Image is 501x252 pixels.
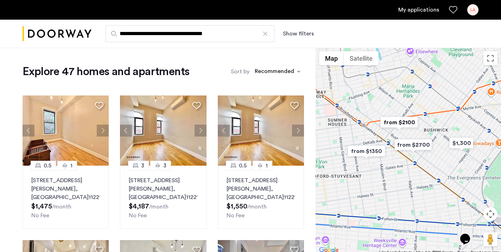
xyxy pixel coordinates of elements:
[231,67,249,76] label: Sort by
[247,204,267,210] sub: /month
[378,114,421,130] div: from $2100
[218,166,304,229] a: 0.51[STREET_ADDRESS][PERSON_NAME], [GEOGRAPHIC_DATA]11221No Fee
[467,4,478,15] div: LA
[31,203,52,210] span: $1,475
[129,203,149,210] span: $4,187
[163,161,166,170] span: 3
[227,203,247,210] span: $1,550
[457,224,480,245] iframe: chat widget
[23,125,34,137] button: Previous apartment
[292,125,304,137] button: Next apartment
[483,207,497,221] button: Map camera controls
[483,232,497,246] button: Drag Pegman onto the map to open Street View
[266,161,268,170] span: 1
[106,25,274,42] input: Apartment Search
[283,29,314,38] button: Show or hide filters
[44,161,51,170] span: 0.5
[195,125,207,137] button: Next apartment
[218,95,304,166] img: 2016_638508057423839647.jpeg
[227,176,295,201] p: [STREET_ADDRESS][PERSON_NAME] 11221
[141,161,144,170] span: 3
[344,51,379,65] button: Show satellite imagery
[70,161,72,170] span: 1
[97,125,109,137] button: Next apartment
[227,213,245,218] span: No Fee
[218,125,230,137] button: Previous apartment
[52,204,71,210] sub: /month
[120,95,207,166] img: 2016_638508057423839647.jpeg
[345,143,388,159] div: from $1350
[319,51,344,65] button: Show street map
[449,6,457,14] a: Favorites
[31,176,100,201] p: [STREET_ADDRESS][PERSON_NAME] 11221
[23,166,109,229] a: 0.51[STREET_ADDRESS][PERSON_NAME], [GEOGRAPHIC_DATA]11221No Fee
[120,125,132,137] button: Previous apartment
[392,137,435,153] div: from $2700
[129,213,147,218] span: No Fee
[254,67,294,77] div: Recommended
[120,166,206,229] a: 33[STREET_ADDRESS][PERSON_NAME], [GEOGRAPHIC_DATA]11221No Fee
[23,21,91,47] img: logo
[23,65,189,79] h1: Explore 47 homes and apartments
[446,135,476,151] div: $1,300
[239,161,247,170] span: 0.5
[129,176,197,201] p: [STREET_ADDRESS][PERSON_NAME] 11221
[149,204,169,210] sub: /month
[31,213,49,218] span: No Fee
[23,95,109,166] img: 2016_638508057422366955.jpeg
[398,6,439,14] a: My application
[23,21,91,47] a: Cazamio logo
[483,51,497,65] button: Toggle fullscreen view
[251,65,304,78] ng-select: sort-apartment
